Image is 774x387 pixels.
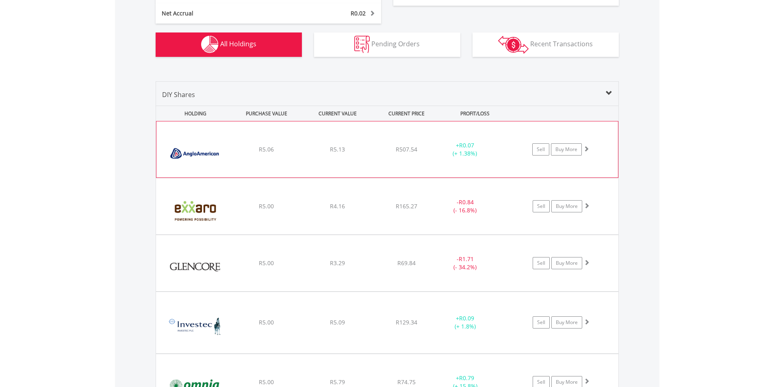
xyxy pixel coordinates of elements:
span: R0.84 [459,198,474,206]
span: R5.00 [259,378,274,386]
div: - (- 34.2%) [435,255,496,271]
span: R5.00 [259,318,274,326]
div: + (+ 1.38%) [434,141,495,158]
a: Sell [533,257,550,269]
span: R5.13 [330,145,345,153]
span: R4.16 [330,202,345,210]
div: CURRENT PRICE [374,106,438,121]
img: EQU.ZA.INP.png [160,302,230,351]
a: Sell [532,143,549,156]
img: EQU.ZA.AGL.png [160,132,230,175]
button: Recent Transactions [473,32,619,57]
a: Buy More [551,143,582,156]
img: transactions-zar-wht.png [498,36,529,54]
span: R129.34 [396,318,417,326]
img: pending_instructions-wht.png [354,36,370,53]
img: EQU.ZA.GLN.png [160,245,230,289]
a: Buy More [551,257,582,269]
button: All Holdings [156,32,302,57]
span: R74.75 [397,378,416,386]
a: Sell [533,316,550,329]
a: Buy More [551,316,582,329]
span: R5.09 [330,318,345,326]
div: PURCHASE VALUE [232,106,301,121]
div: HOLDING [156,106,230,121]
a: Sell [533,200,550,212]
span: DIY Shares [162,90,195,99]
img: holdings-wht.png [201,36,219,53]
span: Pending Orders [371,39,420,48]
span: R0.79 [459,374,474,382]
div: + (+ 1.8%) [435,314,496,331]
span: R5.06 [259,145,274,153]
div: Net Accrual [156,9,287,17]
div: PROFIT/LOSS [440,106,510,121]
span: R0.02 [351,9,366,17]
span: R1.71 [459,255,474,263]
span: R0.07 [459,141,474,149]
span: Recent Transactions [530,39,593,48]
div: CURRENT VALUE [303,106,373,121]
span: R165.27 [396,202,417,210]
button: Pending Orders [314,32,460,57]
span: R0.09 [459,314,474,322]
span: R3.29 [330,259,345,267]
img: EQU.ZA.EXX.png [160,188,230,232]
span: R507.54 [396,145,417,153]
div: - (- 16.8%) [435,198,496,214]
span: R5.79 [330,378,345,386]
span: R5.00 [259,259,274,267]
span: R5.00 [259,202,274,210]
span: All Holdings [220,39,256,48]
a: Buy More [551,200,582,212]
span: R69.84 [397,259,416,267]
